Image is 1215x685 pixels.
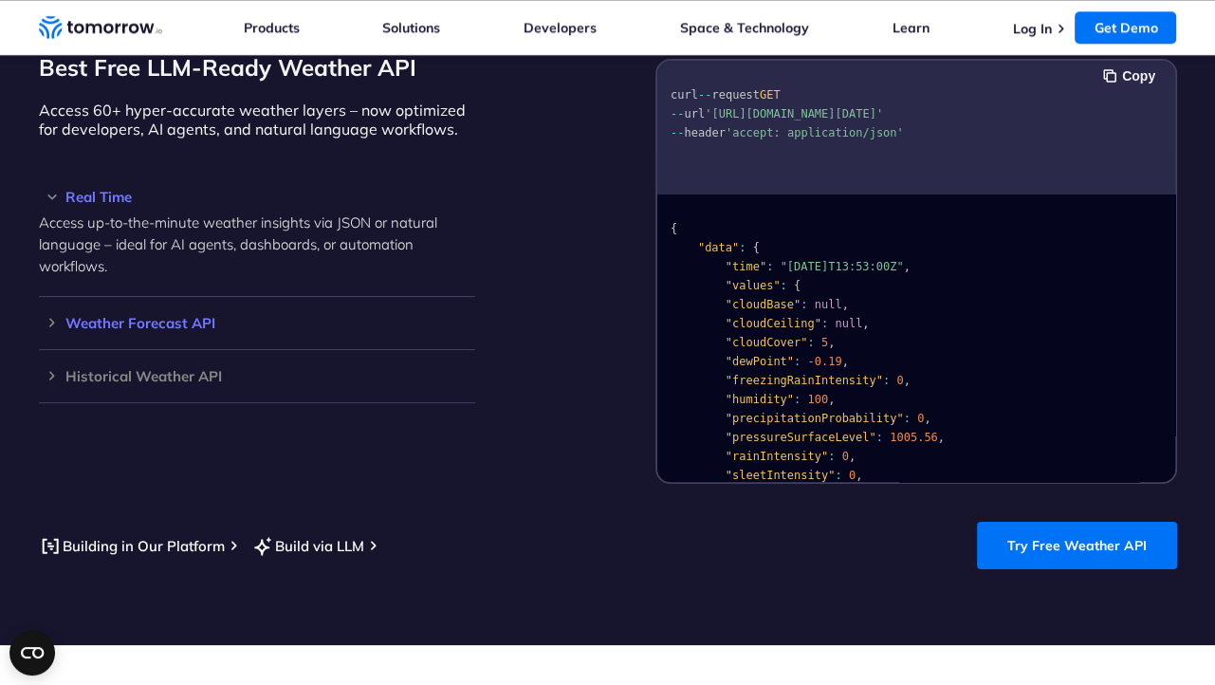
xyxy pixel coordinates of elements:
[780,279,786,292] span: :
[725,393,793,406] span: "humidity"
[856,469,862,482] span: ,
[903,260,910,273] span: ,
[801,298,807,311] span: :
[725,431,875,444] span: "pressureSurfaceLevel"
[882,374,889,387] span: :
[705,107,883,120] span: '[URL][DOMAIN_NAME][DATE]'
[924,412,930,425] span: ,
[725,317,820,330] span: "cloudCeiling"
[903,412,910,425] span: :
[725,126,903,139] span: 'accept: application/json'
[1103,65,1161,86] button: Copy
[759,88,780,102] span: GET
[896,374,903,387] span: 0
[39,316,475,330] h3: Weather Forecast API
[671,88,698,102] span: curl
[937,431,944,444] span: ,
[524,19,597,36] a: Developers
[725,336,807,349] span: "cloudCover"
[814,355,841,368] span: 0.19
[977,522,1177,569] a: Try Free Weather API
[828,393,835,406] span: ,
[835,469,841,482] span: :
[725,412,903,425] span: "precipitationProbability"
[725,469,835,482] span: "sleetIntensity"
[807,336,814,349] span: :
[725,260,765,273] span: "time"
[671,222,677,235] span: {
[780,260,903,273] span: "[DATE]T13:53:00Z"
[807,355,814,368] span: -
[725,450,827,463] span: "rainIntensity"
[835,317,862,330] span: null
[820,336,827,349] span: 5
[251,534,364,558] a: Build via LLM
[1075,11,1176,44] a: Get Demo
[244,19,300,36] a: Products
[794,279,801,292] span: {
[841,355,848,368] span: ,
[697,88,710,102] span: --
[739,241,746,254] span: :
[697,241,738,254] span: "data"
[684,107,705,120] span: url
[820,317,827,330] span: :
[752,241,759,254] span: {
[903,374,910,387] span: ,
[848,469,855,482] span: 0
[828,336,835,349] span: ,
[814,298,841,311] span: null
[39,190,475,204] h3: Real Time
[725,374,882,387] span: "freezingRainIntensity"
[39,212,475,277] p: Access up-to-the-minute weather insights via JSON or natural language – ideal for AI agents, dash...
[671,126,684,139] span: --
[794,355,801,368] span: :
[725,279,780,292] span: "values"
[890,431,938,444] span: 1005.56
[671,107,684,120] span: --
[711,88,760,102] span: request
[725,355,793,368] span: "dewPoint"
[382,19,440,36] a: Solutions
[862,317,869,330] span: ,
[680,19,809,36] a: Space & Technology
[1012,20,1051,37] a: Log In
[848,450,855,463] span: ,
[794,393,801,406] span: :
[917,412,924,425] span: 0
[39,534,225,558] a: Building in Our Platform
[766,260,773,273] span: :
[684,126,725,139] span: header
[841,298,848,311] span: ,
[725,298,800,311] span: "cloudBase"
[841,450,848,463] span: 0
[893,19,930,36] a: Learn
[875,431,882,444] span: :
[828,450,835,463] span: :
[39,13,162,42] a: Home link
[39,369,475,383] h3: Historical Weather API
[9,630,55,676] button: Open CMP widget
[807,393,828,406] span: 100
[39,101,475,139] p: Access 60+ hyper-accurate weather layers – now optimized for developers, AI agents, and natural l...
